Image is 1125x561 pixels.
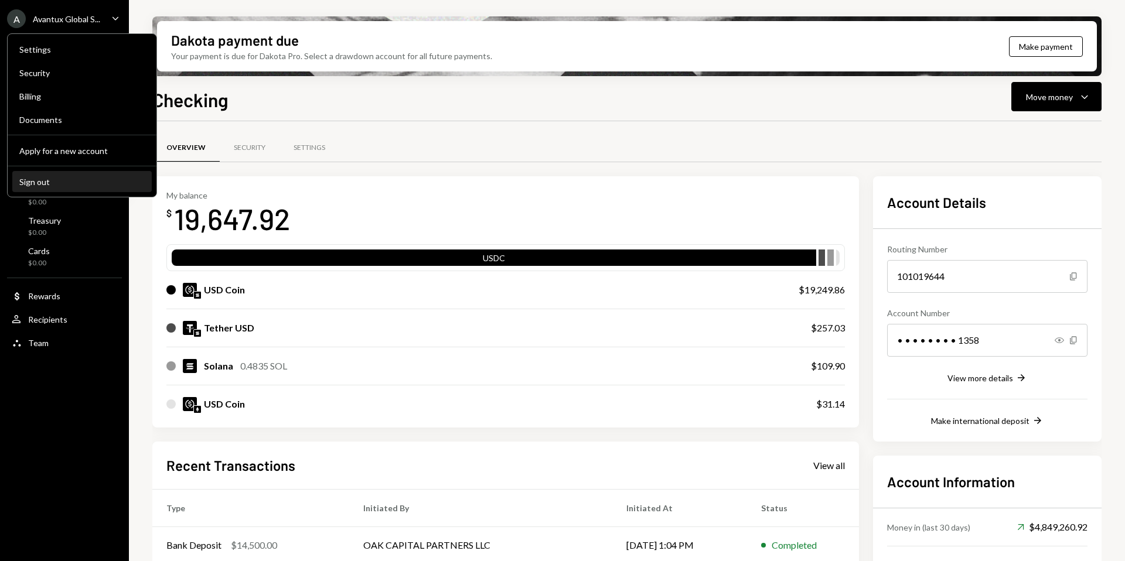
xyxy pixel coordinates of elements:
[28,314,67,324] div: Recipients
[7,212,122,240] a: Treasury$0.00
[28,215,61,225] div: Treasury
[183,283,197,297] img: USDC
[19,115,145,125] div: Documents
[279,133,339,163] a: Settings
[152,133,220,163] a: Overview
[240,359,287,373] div: 0.4835 SOL
[166,143,206,153] div: Overview
[1026,91,1073,103] div: Move money
[231,538,277,552] div: $14,500.00
[194,406,201,413] img: ethereum-mainnet
[887,472,1087,491] h2: Account Information
[12,109,152,130] a: Documents
[349,489,612,526] th: Initiated By
[7,309,122,330] a: Recipients
[28,258,50,268] div: $0.00
[7,332,122,353] a: Team
[183,397,197,411] img: USDC
[19,45,145,54] div: Settings
[931,415,1044,427] button: Make international deposit
[947,372,1027,385] button: View more details
[811,359,845,373] div: $109.90
[183,359,197,373] img: SOL
[171,30,299,50] div: Dakota payment due
[28,197,56,207] div: $0.00
[204,283,245,297] div: USD Coin
[7,285,122,306] a: Rewards
[1017,520,1087,534] div: $4,849,260.92
[747,489,859,526] th: Status
[7,9,26,28] div: A
[772,538,817,552] div: Completed
[171,50,492,62] div: Your payment is due for Dakota Pro. Select a drawdown account for all future payments.
[1011,82,1102,111] button: Move money
[28,338,49,348] div: Team
[33,14,100,24] div: Avantux Global S...
[220,133,279,163] a: Security
[152,489,349,526] th: Type
[166,456,295,475] h2: Recent Transactions
[204,397,245,411] div: USD Coin
[12,85,152,107] a: Billing
[194,292,201,299] img: solana-mainnet
[152,88,229,111] h1: Checking
[1009,36,1083,57] button: Make payment
[887,243,1087,255] div: Routing Number
[947,373,1013,383] div: View more details
[19,68,145,78] div: Security
[799,283,845,297] div: $19,249.86
[12,172,152,193] button: Sign out
[7,242,122,271] a: Cards$0.00
[887,324,1087,357] div: • • • • • • • • 1358
[887,260,1087,293] div: 101019644
[204,321,254,335] div: Tether USD
[19,177,145,187] div: Sign out
[813,459,845,471] a: View all
[172,252,816,268] div: USDC
[28,246,50,256] div: Cards
[28,291,60,301] div: Rewards
[194,330,201,337] img: solana-mainnet
[12,39,152,60] a: Settings
[12,141,152,162] button: Apply for a new account
[12,62,152,83] a: Security
[166,190,290,200] div: My balance
[816,397,845,411] div: $31.14
[813,460,845,471] div: View all
[612,489,748,526] th: Initiated At
[19,146,145,156] div: Apply for a new account
[19,91,145,101] div: Billing
[887,521,970,533] div: Money in (last 30 days)
[28,228,61,238] div: $0.00
[887,193,1087,212] h2: Account Details
[204,359,233,373] div: Solana
[166,538,221,552] div: Bank Deposit
[234,143,265,153] div: Security
[174,200,290,237] div: 19,647.92
[183,321,197,335] img: USDT
[166,207,172,219] div: $
[294,143,325,153] div: Settings
[811,321,845,335] div: $257.03
[931,416,1029,426] div: Make international deposit
[887,307,1087,319] div: Account Number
